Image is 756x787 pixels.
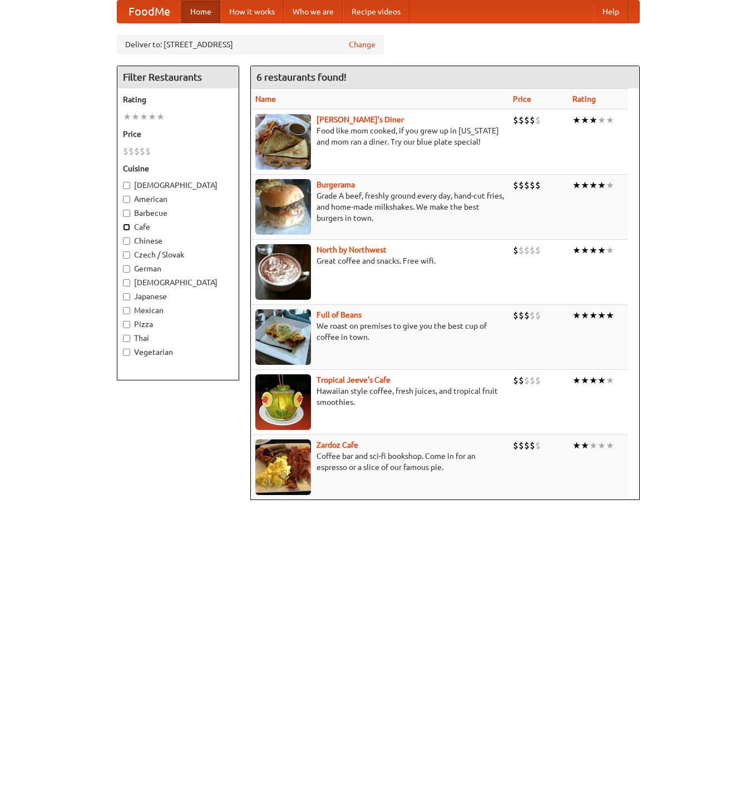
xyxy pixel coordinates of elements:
[256,72,347,82] ng-pluralize: 6 restaurants found!
[530,179,535,191] li: $
[572,439,581,452] li: ★
[123,111,131,123] li: ★
[597,374,606,387] li: ★
[524,179,530,191] li: $
[117,34,384,55] div: Deliver to: [STREET_ADDRESS]
[123,128,233,140] h5: Price
[530,374,535,387] li: $
[123,265,130,273] input: German
[317,115,404,124] a: [PERSON_NAME]'s Diner
[317,245,387,254] a: North by Northwest
[220,1,284,23] a: How it works
[606,179,614,191] li: ★
[524,374,530,387] li: $
[123,319,233,330] label: Pizza
[581,439,589,452] li: ★
[597,439,606,452] li: ★
[513,439,518,452] li: $
[123,263,233,274] label: German
[513,374,518,387] li: $
[349,39,375,50] a: Change
[572,114,581,126] li: ★
[255,95,276,103] a: Name
[123,349,130,356] input: Vegetarian
[255,309,311,365] img: beans.jpg
[255,114,311,170] img: sallys.jpg
[606,244,614,256] li: ★
[317,180,355,189] a: Burgerama
[572,95,596,103] a: Rating
[140,111,148,123] li: ★
[606,309,614,321] li: ★
[343,1,409,23] a: Recipe videos
[317,310,362,319] b: Full of Beans
[530,114,535,126] li: $
[589,179,597,191] li: ★
[589,244,597,256] li: ★
[581,374,589,387] li: ★
[317,440,358,449] a: Zardoz Cafe
[589,309,597,321] li: ★
[123,321,130,328] input: Pizza
[530,439,535,452] li: $
[572,179,581,191] li: ★
[123,305,233,316] label: Mexican
[131,111,140,123] li: ★
[535,179,541,191] li: $
[255,385,504,408] p: Hawaiian style coffee, fresh juices, and tropical fruit smoothies.
[535,439,541,452] li: $
[123,333,233,344] label: Thai
[597,114,606,126] li: ★
[535,244,541,256] li: $
[606,374,614,387] li: ★
[589,439,597,452] li: ★
[123,277,233,288] label: [DEMOGRAPHIC_DATA]
[572,374,581,387] li: ★
[518,114,524,126] li: $
[123,163,233,174] h5: Cuisine
[606,439,614,452] li: ★
[513,179,518,191] li: $
[597,179,606,191] li: ★
[255,451,504,473] p: Coffee bar and sci-fi bookshop. Come in for an espresso or a slice of our famous pie.
[123,291,233,302] label: Japanese
[255,244,311,300] img: north.jpg
[581,114,589,126] li: ★
[145,145,151,157] li: $
[123,335,130,342] input: Thai
[123,251,130,259] input: Czech / Slovak
[255,190,504,224] p: Grade A beef, freshly ground every day, hand-cut fries, and home-made milkshakes. We make the bes...
[123,224,130,231] input: Cafe
[123,207,233,219] label: Barbecue
[123,279,130,286] input: [DEMOGRAPHIC_DATA]
[513,114,518,126] li: $
[255,320,504,343] p: We roast on premises to give you the best cup of coffee in town.
[589,114,597,126] li: ★
[123,145,129,157] li: $
[594,1,628,23] a: Help
[513,244,518,256] li: $
[134,145,140,157] li: $
[117,1,181,23] a: FoodMe
[535,114,541,126] li: $
[255,374,311,430] img: jeeves.jpg
[524,439,530,452] li: $
[317,375,391,384] b: Tropical Jeeve's Cafe
[518,309,524,321] li: $
[597,244,606,256] li: ★
[148,111,156,123] li: ★
[123,210,130,217] input: Barbecue
[123,235,233,246] label: Chinese
[181,1,220,23] a: Home
[518,374,524,387] li: $
[581,179,589,191] li: ★
[535,374,541,387] li: $
[524,114,530,126] li: $
[123,221,233,232] label: Cafe
[589,374,597,387] li: ★
[518,439,524,452] li: $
